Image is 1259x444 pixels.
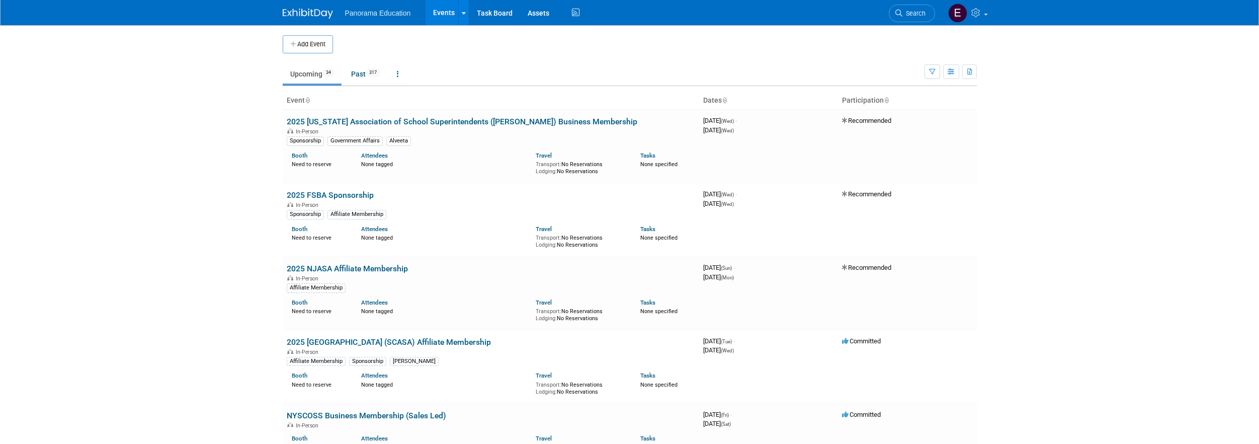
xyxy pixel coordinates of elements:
[287,210,324,219] div: Sponsorship
[703,200,734,207] span: [DATE]
[735,190,737,198] span: -
[361,306,528,315] div: None tagged
[327,210,386,219] div: Affiliate Membership
[287,411,446,420] a: NYSCOSS Business Membership (Sales Led)
[640,435,655,442] a: Tasks
[386,136,411,145] div: Alveeta
[536,299,552,306] a: Travel
[721,339,732,344] span: (Tue)
[703,126,734,134] span: [DATE]
[640,308,678,315] span: None specified
[345,9,411,17] span: Panorama Education
[838,92,977,109] th: Participation
[287,264,408,273] a: 2025 NJASA Affiliate Membership
[735,117,737,124] span: -
[283,35,333,53] button: Add Event
[640,152,655,159] a: Tasks
[536,159,625,175] div: No Reservations No Reservations
[536,308,561,315] span: Transport:
[287,349,293,354] img: In-Person Event
[721,128,734,133] span: (Wed)
[292,226,307,233] a: Booth
[536,380,625,395] div: No Reservations No Reservations
[889,5,935,22] a: Search
[703,337,735,345] span: [DATE]
[699,92,838,109] th: Dates
[361,233,528,242] div: None tagged
[721,265,732,271] span: (Sun)
[536,315,557,322] span: Lodging:
[733,337,735,345] span: -
[721,275,734,280] span: (Mon)
[948,4,967,23] img: External Events Calendar
[536,372,552,379] a: Travel
[721,192,734,197] span: (Wed)
[536,242,557,248] span: Lodging:
[287,357,346,366] div: Affiliate Membership
[292,306,347,315] div: Need to reserve
[703,190,737,198] span: [DATE]
[287,337,491,347] a: 2025 [GEOGRAPHIC_DATA] (SCASA) Affiliate Membership
[323,69,334,77] span: 34
[287,275,293,280] img: In-Person Event
[842,117,891,124] span: Recommended
[283,9,333,19] img: ExhibitDay
[296,275,321,282] span: In-Person
[287,202,293,207] img: In-Person Event
[640,299,655,306] a: Tasks
[703,117,737,124] span: [DATE]
[536,435,552,442] a: Travel
[292,435,307,442] a: Booth
[730,411,732,418] span: -
[536,152,552,159] a: Travel
[296,349,321,355] span: In-Person
[292,299,307,306] a: Booth
[721,348,734,353] span: (Wed)
[361,435,388,442] a: Attendees
[536,233,625,248] div: No Reservations No Reservations
[722,96,727,104] a: Sort by Start Date
[902,10,926,17] span: Search
[842,411,881,418] span: Committed
[640,161,678,168] span: None specified
[640,226,655,233] a: Tasks
[287,117,637,126] a: 2025 [US_STATE] Association of School Superintendents ([PERSON_NAME]) Business Membership
[536,382,561,388] span: Transport:
[536,235,561,241] span: Transport:
[305,96,310,104] a: Sort by Event Name
[703,411,732,418] span: [DATE]
[842,337,881,345] span: Committed
[292,159,347,168] div: Need to reserve
[287,422,293,427] img: In-Person Event
[536,306,625,322] div: No Reservations No Reservations
[884,96,889,104] a: Sort by Participation Type
[366,69,380,77] span: 317
[292,233,347,242] div: Need to reserve
[721,421,731,427] span: (Sat)
[361,372,388,379] a: Attendees
[536,168,557,175] span: Lodging:
[703,420,731,427] span: [DATE]
[287,128,293,133] img: In-Person Event
[721,412,729,418] span: (Fri)
[536,161,561,168] span: Transport:
[296,202,321,208] span: In-Person
[292,152,307,159] a: Booth
[283,64,342,84] a: Upcoming34
[361,226,388,233] a: Attendees
[842,264,891,271] span: Recommended
[640,382,678,388] span: None specified
[287,283,346,292] div: Affiliate Membership
[361,299,388,306] a: Attendees
[296,422,321,429] span: In-Person
[361,380,528,389] div: None tagged
[842,190,891,198] span: Recommended
[703,273,734,281] span: [DATE]
[721,201,734,207] span: (Wed)
[390,357,439,366] div: [PERSON_NAME]
[296,128,321,135] span: In-Person
[703,264,735,271] span: [DATE]
[640,372,655,379] a: Tasks
[361,159,528,168] div: None tagged
[733,264,735,271] span: -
